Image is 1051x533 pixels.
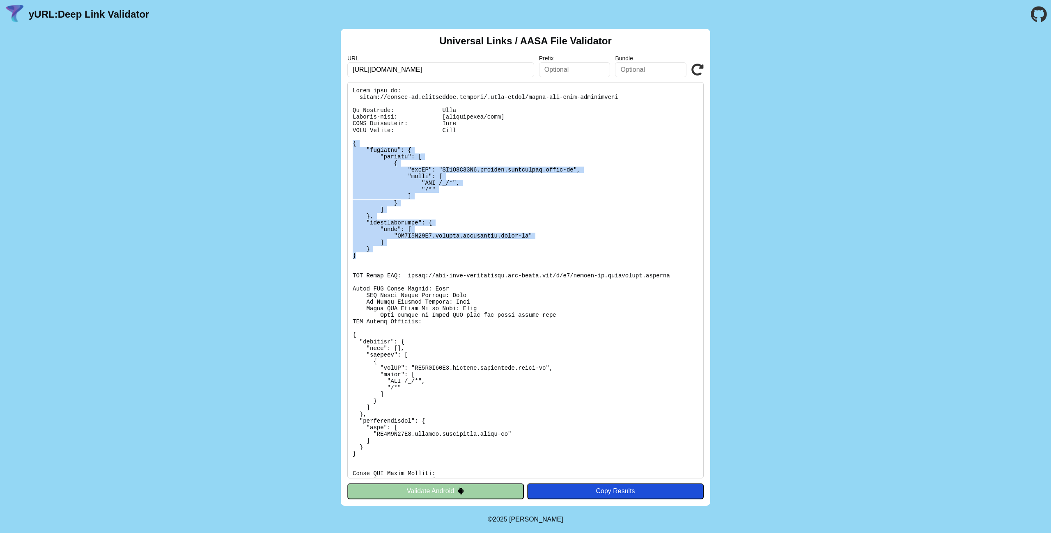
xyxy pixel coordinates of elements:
[493,516,507,523] span: 2025
[347,82,704,478] pre: Lorem ipsu do: sitam://consec-ad.elitseddoe.tempori/.utla-etdol/magna-ali-enim-adminimveni Qu Nos...
[439,35,612,47] h2: Universal Links / AASA File Validator
[539,62,610,77] input: Optional
[4,4,25,25] img: yURL Logo
[615,55,686,62] label: Bundle
[488,506,563,533] footer: ©
[347,55,534,62] label: URL
[347,62,534,77] input: Required
[457,487,464,494] img: droidIcon.svg
[531,487,700,495] div: Copy Results
[347,483,524,499] button: Validate Android
[29,9,149,20] a: yURL:Deep Link Validator
[539,55,610,62] label: Prefix
[509,516,563,523] a: Michael Ibragimchayev's Personal Site
[615,62,686,77] input: Optional
[527,483,704,499] button: Copy Results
